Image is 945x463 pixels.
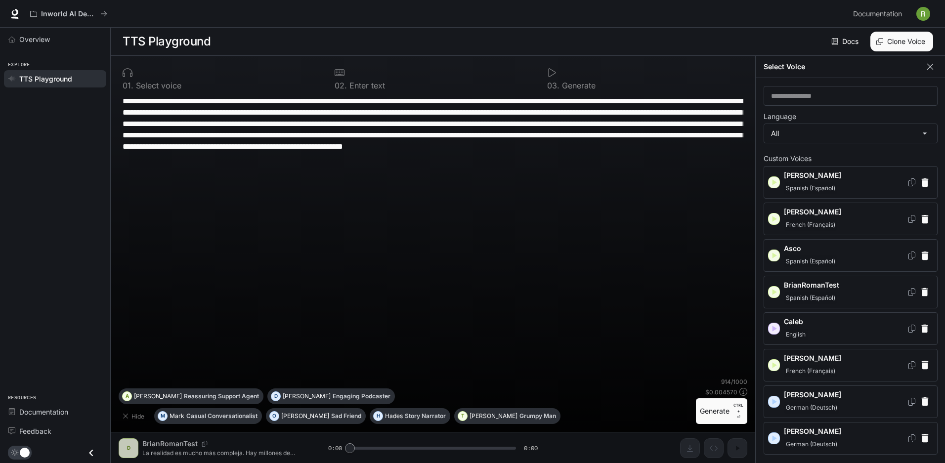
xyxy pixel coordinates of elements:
a: Documentation [4,403,106,421]
button: Hide [119,408,150,424]
span: Dark mode toggle [20,447,30,458]
span: TTS Playground [19,74,72,84]
p: [PERSON_NAME] [134,393,182,399]
p: 914 / 1000 [721,378,747,386]
button: Copy Voice ID [907,398,917,406]
span: French (Français) [784,365,837,377]
a: TTS Playground [4,70,106,87]
div: D [271,388,280,404]
p: Language [764,113,796,120]
p: CTRL + [733,402,743,414]
div: All [764,124,937,143]
p: Enter text [347,82,385,89]
span: Spanish (Español) [784,255,837,267]
button: T[PERSON_NAME]Grumpy Man [454,408,560,424]
p: Custom Voices [764,155,938,162]
p: Inworld AI Demos [41,10,96,18]
div: T [458,408,467,424]
p: 0 2 . [335,82,347,89]
p: [PERSON_NAME] [784,353,907,363]
button: Copy Voice ID [907,252,917,259]
h1: TTS Playground [123,32,211,51]
p: [PERSON_NAME] [784,426,907,436]
span: Feedback [19,426,51,436]
p: Reassuring Support Agent [184,393,259,399]
div: M [158,408,167,424]
a: Documentation [849,4,909,24]
span: English [784,329,808,340]
p: Sad Friend [331,413,361,419]
a: Overview [4,31,106,48]
p: $ 0.004570 [705,388,737,396]
p: Caleb [784,317,907,327]
span: French (Français) [784,219,837,231]
a: Docs [829,32,862,51]
p: Mark [170,413,184,419]
button: All workspaces [26,4,112,24]
span: Documentation [19,407,68,417]
p: 0 1 . [123,82,133,89]
div: A [123,388,131,404]
button: MMarkCasual Conversationalist [154,408,262,424]
button: GenerateCTRL +⏎ [696,398,747,424]
p: ⏎ [733,402,743,420]
p: Casual Conversationalist [186,413,258,419]
p: [PERSON_NAME] [283,393,331,399]
button: Copy Voice ID [907,325,917,333]
div: O [270,408,279,424]
span: German (Deutsch) [784,402,839,414]
p: [PERSON_NAME] [470,413,517,419]
p: [PERSON_NAME] [784,390,907,400]
button: Copy Voice ID [907,361,917,369]
button: HHadesStory Narrator [370,408,450,424]
img: User avatar [916,7,930,21]
button: A[PERSON_NAME]Reassuring Support Agent [119,388,263,404]
p: [PERSON_NAME] [281,413,329,419]
p: Asco [784,244,907,253]
button: Close drawer [80,443,102,463]
button: Copy Voice ID [907,434,917,442]
button: O[PERSON_NAME]Sad Friend [266,408,366,424]
p: BrianRomanTest [784,280,907,290]
button: Copy Voice ID [907,288,917,296]
div: H [374,408,383,424]
span: Spanish (Español) [784,182,837,194]
button: Copy Voice ID [907,178,917,186]
span: Overview [19,34,50,44]
button: User avatar [913,4,933,24]
p: Engaging Podcaster [333,393,390,399]
button: Clone Voice [870,32,933,51]
p: Generate [559,82,596,89]
p: Hades [385,413,403,419]
span: Documentation [853,8,902,20]
span: German (Deutsch) [784,438,839,450]
p: 0 3 . [547,82,559,89]
a: Feedback [4,422,106,440]
p: Grumpy Man [519,413,556,419]
p: [PERSON_NAME] [784,170,907,180]
p: Select voice [133,82,181,89]
p: [PERSON_NAME] [784,207,907,217]
button: D[PERSON_NAME]Engaging Podcaster [267,388,395,404]
button: Copy Voice ID [907,215,917,223]
p: Story Narrator [405,413,446,419]
span: Spanish (Español) [784,292,837,304]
